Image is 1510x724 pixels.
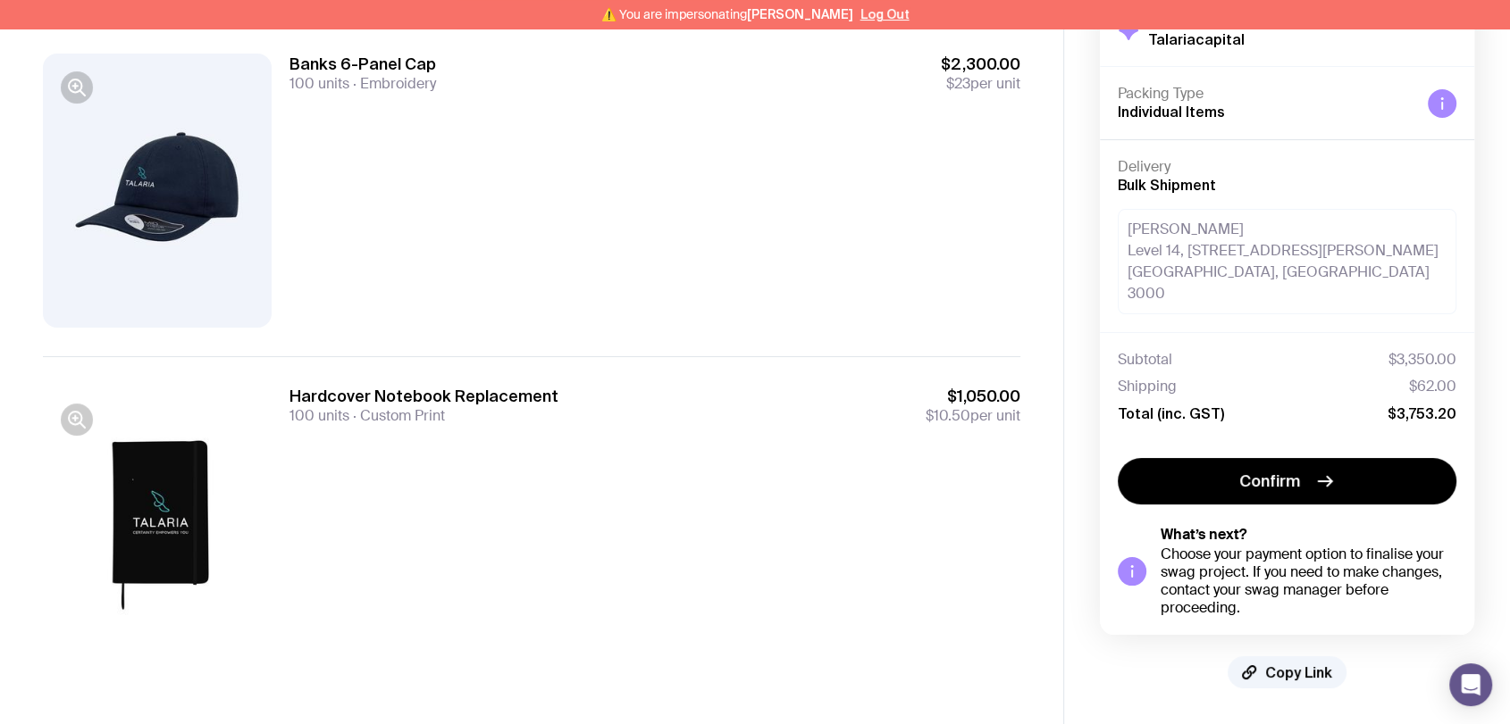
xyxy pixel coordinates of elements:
[941,75,1020,93] span: per unit
[926,407,1020,425] span: per unit
[1118,177,1216,193] span: Bulk Shipment
[1449,663,1492,706] div: Open Intercom Messenger
[1388,404,1456,422] span: $3,753.20
[1118,458,1456,504] button: Confirm
[1228,656,1346,688] button: Copy Link
[1118,104,1225,120] span: Individual Items
[860,7,910,21] button: Log Out
[1161,545,1456,617] div: Choose your payment option to finalise your swag project. If you need to make changes, contact yo...
[1118,85,1414,103] h4: Packing Type
[1148,30,1245,48] h2: Talariacapital
[289,406,349,425] span: 100 units
[289,54,436,75] h3: Banks 6-Panel Cap
[601,7,853,21] span: ⚠️ You are impersonating
[941,54,1020,75] span: $2,300.00
[1118,209,1456,314] div: [PERSON_NAME] Level 14, [STREET_ADDRESS][PERSON_NAME] [GEOGRAPHIC_DATA], [GEOGRAPHIC_DATA] 3000
[946,74,970,93] span: $23
[1388,351,1456,369] span: $3,350.00
[1118,404,1224,422] span: Total (inc. GST)
[1409,378,1456,395] span: $62.00
[1265,663,1332,681] span: Copy Link
[926,386,1020,407] span: $1,050.00
[349,74,436,93] span: Embroidery
[289,386,558,407] h3: Hardcover Notebook Replacement
[747,7,853,21] span: [PERSON_NAME]
[926,406,970,425] span: $10.50
[1161,526,1456,544] h5: What’s next?
[1118,378,1177,395] span: Shipping
[1118,351,1172,369] span: Subtotal
[1239,470,1300,492] span: Confirm
[1118,158,1456,176] h4: Delivery
[289,74,349,93] span: 100 units
[349,406,445,425] span: Custom Print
